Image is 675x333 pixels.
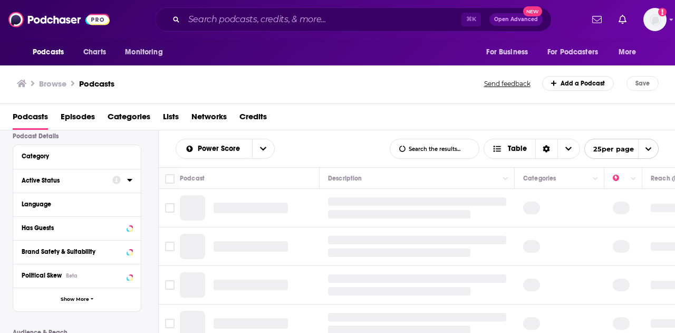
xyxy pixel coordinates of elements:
[643,8,667,31] img: User Profile
[499,173,512,185] button: Column Actions
[22,221,132,234] button: Has Guests
[643,8,667,31] span: Logged in as amandalamPR
[176,145,252,153] button: open menu
[61,297,89,302] span: Show More
[165,319,175,328] span: Toggle select row
[626,76,659,91] button: Save
[180,172,205,185] div: Podcast
[613,172,628,185] div: Power Score
[25,42,78,62] button: open menu
[523,6,542,16] span: New
[252,139,274,158] button: open menu
[494,17,538,22] span: Open Advanced
[22,149,132,163] button: Category
[619,45,637,60] span: More
[22,177,105,184] div: Active Status
[66,272,78,279] div: Beta
[155,7,552,32] div: Search podcasts, credits, & more...
[535,139,557,158] div: Sort Direction
[484,139,580,159] button: Choose View
[13,132,141,140] p: Podcast Details
[22,224,123,232] div: Has Guests
[584,139,659,159] button: open menu
[22,201,126,208] div: Language
[13,288,141,311] button: Show More
[588,11,606,28] a: Show notifications dropdown
[165,203,175,213] span: Toggle select row
[627,173,640,185] button: Column Actions
[13,108,48,130] a: Podcasts
[163,108,179,130] a: Lists
[76,42,112,62] a: Charts
[22,174,112,187] button: Active Status
[22,153,126,160] div: Category
[585,141,634,157] span: 25 per page
[589,173,602,185] button: Column Actions
[508,145,527,153] span: Table
[328,172,362,185] div: Description
[83,45,106,60] span: Charts
[22,245,132,258] button: Brand Safety & Suitability
[176,139,275,159] h2: Choose List sort
[39,79,66,89] h3: Browse
[22,197,132,211] button: Language
[479,42,541,62] button: open menu
[165,280,175,290] span: Toggle select row
[79,79,114,89] a: Podcasts
[22,272,62,279] span: Political Skew
[611,42,650,62] button: open menu
[125,45,162,60] span: Monitoring
[22,248,123,255] div: Brand Safety & Suitability
[239,108,267,130] a: Credits
[614,11,631,28] a: Show notifications dropdown
[643,8,667,31] button: Show profile menu
[489,13,543,26] button: Open AdvancedNew
[61,108,95,130] a: Episodes
[165,242,175,251] span: Toggle select row
[547,45,598,60] span: For Podcasters
[33,45,64,60] span: Podcasts
[542,76,614,91] a: Add a Podcast
[658,8,667,16] svg: Add a profile image
[541,42,613,62] button: open menu
[8,9,110,30] img: Podchaser - Follow, Share and Rate Podcasts
[481,79,534,88] button: Send feedback
[461,13,481,26] span: ⌘ K
[108,108,150,130] a: Categories
[118,42,176,62] button: open menu
[523,172,556,185] div: Categories
[198,145,244,153] span: Power Score
[191,108,227,130] a: Networks
[486,45,528,60] span: For Business
[22,269,132,282] button: Political SkewBeta
[184,11,461,28] input: Search podcasts, credits, & more...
